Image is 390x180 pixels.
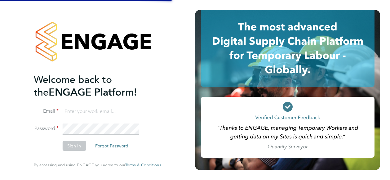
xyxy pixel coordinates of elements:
[34,125,59,132] label: Password
[34,73,155,99] h2: ENGAGE Platform!
[34,162,161,168] span: By accessing and using ENGAGE you agree to our
[125,163,161,168] a: Terms & Conditions
[90,141,133,151] button: Forgot Password
[62,141,86,151] button: Sign In
[62,106,139,117] input: Enter your work email...
[34,108,59,115] label: Email
[34,74,112,98] span: Welcome back to the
